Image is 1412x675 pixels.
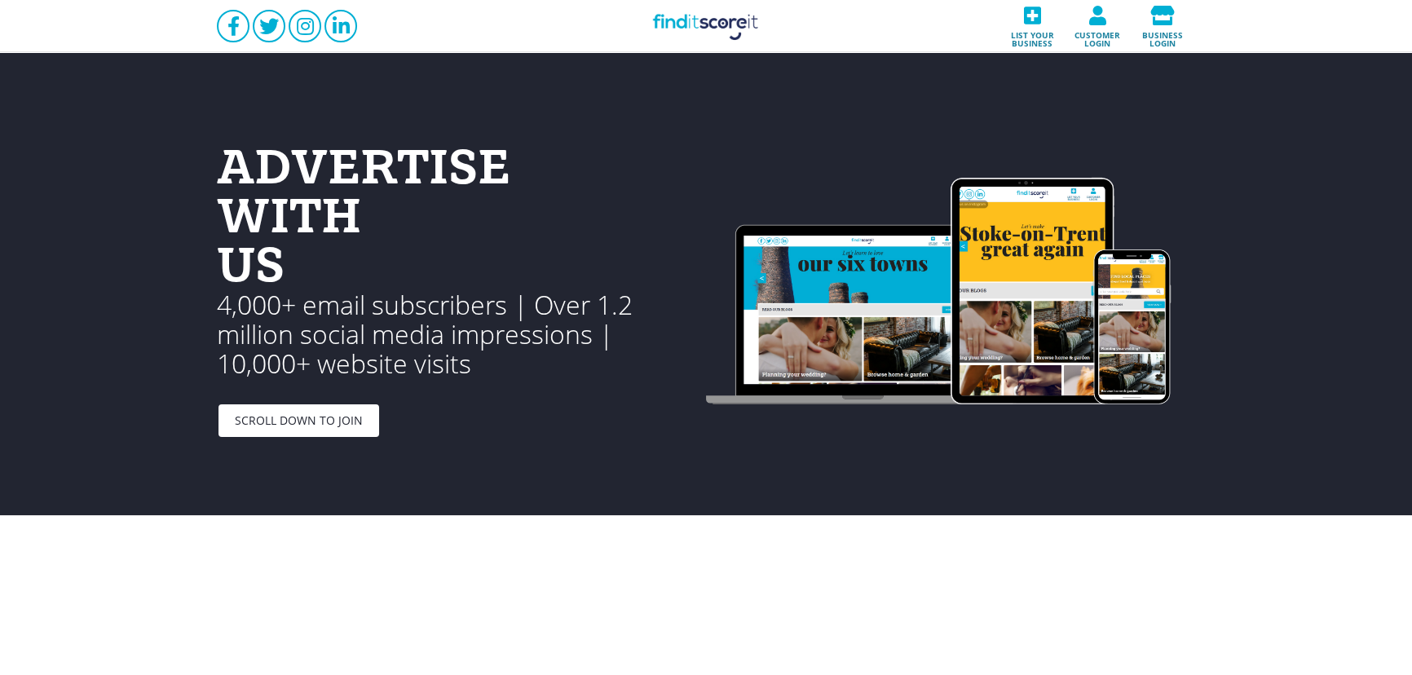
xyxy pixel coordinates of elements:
h1: ADVERTISE WITH US [217,104,426,290]
a: Business login [1130,1,1195,52]
span: Business login [1135,25,1190,47]
a: SCROLL DOWN TO JOIN [218,404,379,437]
p: 4,000+ email subscribers | Over 1.2 million social media impressions | 10,000+ website visits [217,290,706,378]
a: List your business [999,1,1065,52]
span: List your business [1004,25,1060,47]
a: Customer login [1065,1,1130,52]
span: Customer login [1070,25,1125,47]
